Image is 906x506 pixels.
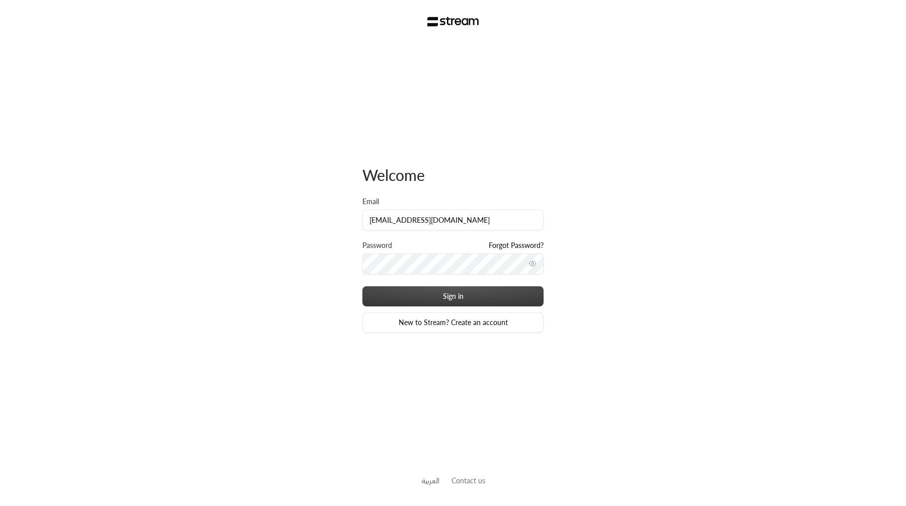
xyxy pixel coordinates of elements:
[427,17,479,27] img: Stream Logo
[451,476,485,485] a: Contact us
[489,240,544,250] a: Forgot Password?
[362,166,425,184] span: Welcome
[362,197,379,207] label: Email
[421,471,439,490] a: العربية
[524,256,541,272] button: toggle password visibility
[362,240,392,250] label: Password
[362,312,544,333] a: New to Stream? Create an account
[362,286,544,306] button: Sign in
[451,475,485,486] button: Contact us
